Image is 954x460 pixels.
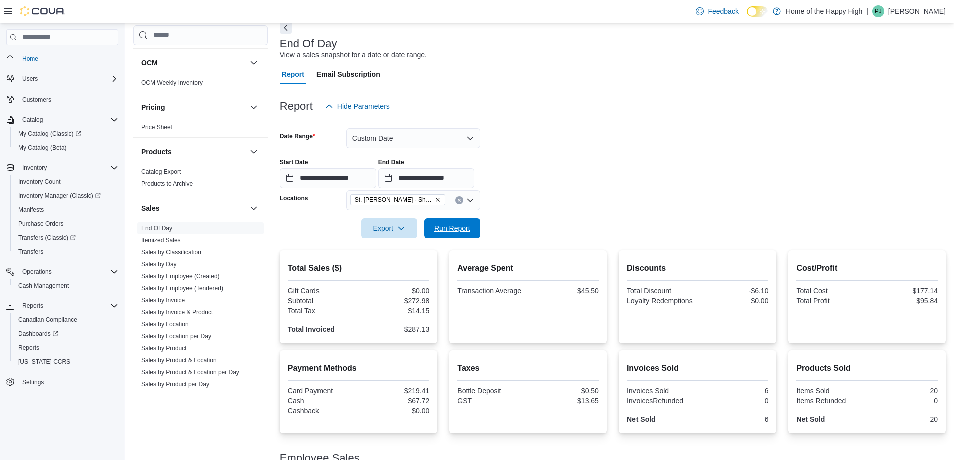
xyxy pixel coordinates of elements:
span: Inventory [18,162,118,174]
a: Home [18,53,42,65]
span: Operations [18,266,118,278]
span: Sales by Day [141,260,177,268]
button: Transfers [10,245,122,259]
h3: Pricing [141,102,165,112]
span: Reports [14,342,118,354]
span: Sales by Employee (Created) [141,272,220,280]
a: Reports [14,342,43,354]
a: Itemized Sales [141,237,181,244]
div: $0.00 [700,297,768,305]
span: My Catalog (Classic) [18,130,81,138]
div: Sales [133,222,268,394]
span: Canadian Compliance [18,316,77,324]
span: Canadian Compliance [14,314,118,326]
span: St. Albert - Shoppes @ Giroux - Fire & Flower [350,194,445,205]
button: Sales [248,202,260,214]
span: Washington CCRS [14,356,118,368]
h3: Report [280,100,313,112]
div: Transaction Average [457,287,526,295]
button: Reports [18,300,47,312]
div: $67.72 [361,397,429,405]
a: Sales by Product & Location [141,357,217,364]
button: Sales [141,203,246,213]
a: Sales by Classification [141,249,201,256]
span: Itemized Sales [141,236,181,244]
span: Sales by Employee (Tendered) [141,284,223,292]
span: PJ [875,5,882,17]
a: Sales by Day [141,261,177,268]
a: Sales by Location per Day [141,333,211,340]
div: Cashback [288,407,357,415]
div: Pricing [133,121,268,137]
span: Customers [18,93,118,105]
div: $14.15 [361,307,429,315]
span: Inventory [22,164,47,172]
div: Cash [288,397,357,405]
button: Cash Management [10,279,122,293]
button: Catalog [2,113,122,127]
a: Feedback [692,1,742,21]
a: Catalog Export [141,168,181,175]
a: Sales by Location [141,321,189,328]
div: $272.98 [361,297,429,305]
a: Purchase Orders [14,218,68,230]
button: Remove St. Albert - Shoppes @ Giroux - Fire & Flower from selection in this group [435,197,441,203]
span: Cash Management [14,280,118,292]
button: Pricing [141,102,246,112]
span: [US_STATE] CCRS [18,358,70,366]
span: Customers [22,96,51,104]
a: Products to Archive [141,180,193,187]
span: Sales by Invoice & Product [141,308,213,316]
button: Operations [18,266,56,278]
img: Cova [20,6,65,16]
span: OCM Weekly Inventory [141,79,203,87]
a: Settings [18,376,48,388]
strong: Total Invoiced [288,325,335,333]
button: [US_STATE] CCRS [10,355,122,369]
div: Subtotal [288,297,357,305]
button: Operations [2,265,122,279]
span: Inventory Count [18,178,61,186]
button: Manifests [10,203,122,217]
h3: End Of Day [280,38,337,50]
span: Dashboards [18,330,58,338]
div: Card Payment [288,387,357,395]
span: Transfers (Classic) [14,232,118,244]
span: Sales by Product & Location per Day [141,368,239,376]
button: Products [248,146,260,158]
div: Items Refunded [796,397,865,405]
span: Products to Archive [141,180,193,188]
nav: Complex example [6,47,118,415]
span: Report [282,64,304,84]
div: 20 [869,415,938,423]
div: $287.13 [361,325,429,333]
span: Inventory Count [14,176,118,188]
div: 6 [700,415,768,423]
a: Sales by Invoice [141,297,185,304]
button: Users [18,73,42,85]
strong: Net Sold [627,415,656,423]
span: End Of Day [141,224,172,232]
label: Locations [280,194,308,202]
span: My Catalog (Beta) [14,142,118,154]
span: Reports [18,300,118,312]
button: Inventory [18,162,51,174]
input: Press the down key to open a popover containing a calendar. [280,168,376,188]
span: Sales by Product per Day [141,380,209,388]
a: Inventory Manager (Classic) [10,189,122,203]
div: View a sales snapshot for a date or date range. [280,50,427,60]
div: $0.00 [361,407,429,415]
div: $177.14 [869,287,938,295]
span: Email Subscription [316,64,380,84]
div: Total Discount [627,287,696,295]
span: Sales by Product [141,344,187,352]
h2: Discounts [627,262,769,274]
div: -$6.10 [700,287,768,295]
div: Bottle Deposit [457,387,526,395]
h2: Average Spent [457,262,599,274]
div: 0 [700,397,768,405]
span: Transfers [14,246,118,258]
a: Cash Management [14,280,73,292]
span: Dashboards [14,328,118,340]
